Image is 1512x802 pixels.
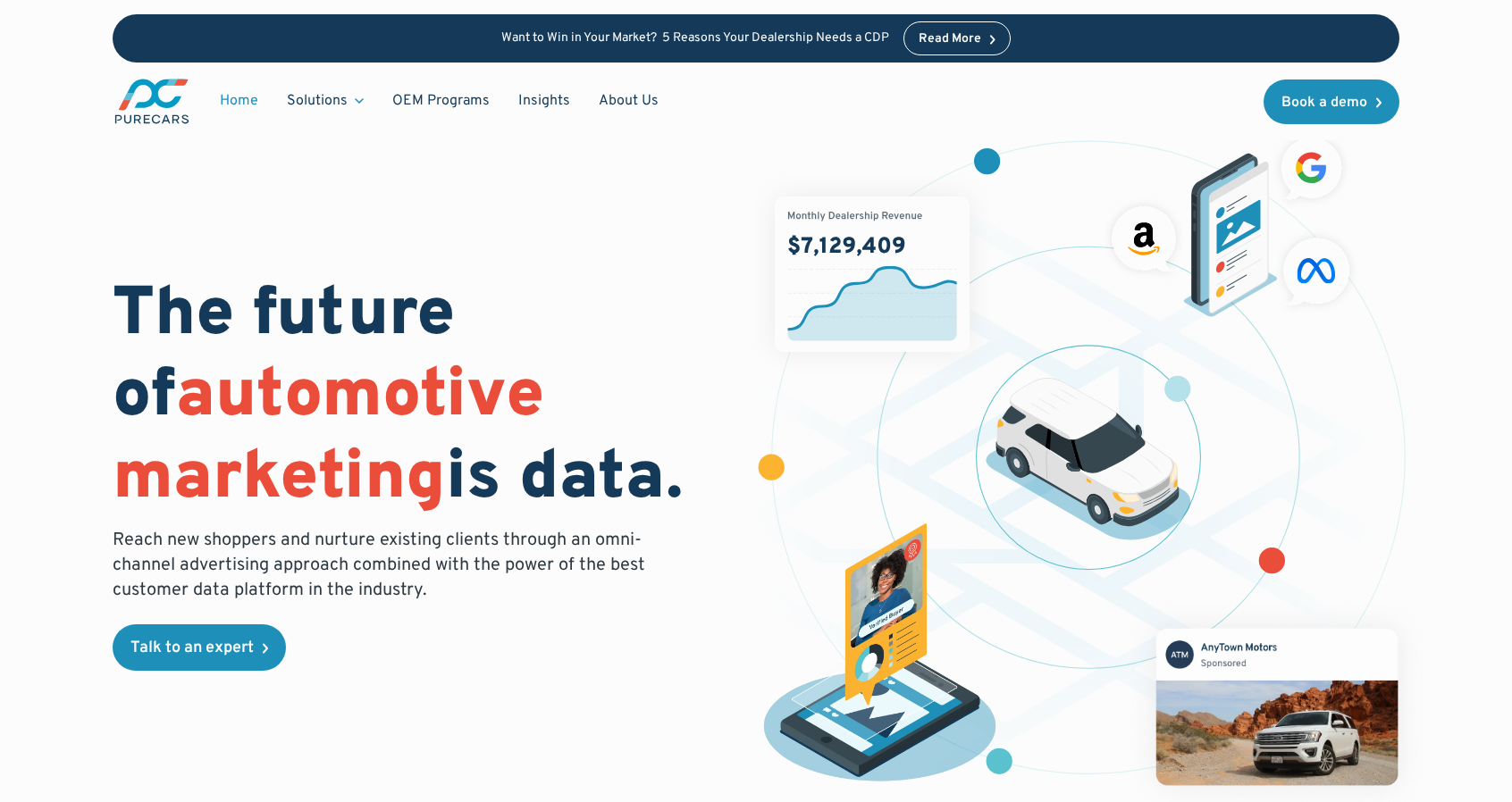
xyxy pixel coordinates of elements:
a: Home [206,84,273,118]
img: ads on social media and advertising partners [1103,129,1359,317]
p: Reach new shoppers and nurture existing clients through an omni-channel advertising approach comb... [113,528,656,603]
a: main [113,77,191,126]
div: Read More [919,33,981,46]
div: Talk to an expert [130,640,254,656]
a: OEM Programs [378,84,504,118]
div: Solutions [273,84,378,118]
img: illustration of a vehicle [986,378,1191,540]
a: About Us [584,84,673,118]
p: Want to Win in Your Market? 5 Reasons Your Dealership Needs a CDP [501,31,889,46]
span: automotive marketing [113,355,544,522]
div: Solutions [287,91,348,111]
img: persona of a buyer [746,523,1013,789]
a: Book a demo [1264,79,1399,124]
a: Talk to an expert [113,624,286,671]
img: purecars logo [113,77,191,126]
h1: The future of is data. [113,276,735,521]
div: Book a demo [1281,96,1367,110]
a: Insights [504,84,584,118]
img: chart showing monthly dealership revenue of $7m [775,196,970,352]
a: Read More [903,21,1011,55]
